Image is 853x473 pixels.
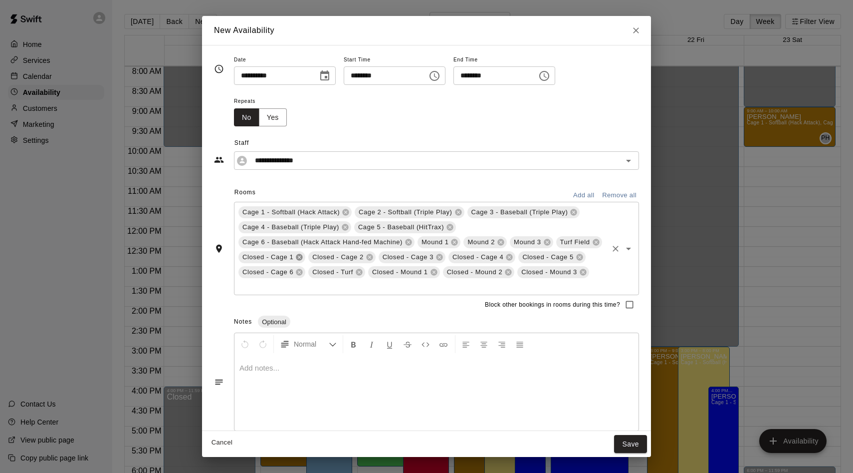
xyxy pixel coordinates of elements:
[308,267,357,277] span: Closed - Turf
[238,207,344,217] span: Cage 1 - Softball (Hack Attack)
[214,155,224,165] svg: Staff
[276,335,341,353] button: Formatting Options
[510,236,553,248] div: Mound 3
[467,207,572,217] span: Cage 3 - Baseball (Triple Play)
[399,335,416,353] button: Format Strikethrough
[485,300,620,310] span: Block other bookings in rooms during this time?
[556,236,602,248] div: Turf Field
[238,206,352,218] div: Cage 1 - Softball (Hack Attack)
[234,95,295,108] span: Repeats
[457,335,474,353] button: Left Align
[534,66,554,86] button: Choose time, selected time is 2:30 PM
[448,252,507,262] span: Closed - Cage 4
[214,64,224,74] svg: Timing
[475,335,492,353] button: Center Align
[254,335,271,353] button: Redo
[308,252,367,262] span: Closed - Cage 2
[417,335,434,353] button: Insert Code
[453,53,555,67] span: End Time
[214,24,274,37] h6: New Availability
[234,318,252,325] span: Notes
[568,188,600,203] button: Add all
[238,252,297,262] span: Closed - Cage 1
[510,237,545,247] span: Mound 3
[238,251,305,263] div: Closed - Cage 1
[234,108,287,127] div: outlined button group
[238,267,297,277] span: Closed - Cage 6
[622,154,636,168] button: Open
[518,251,585,263] div: Closed - Cage 5
[363,335,380,353] button: Format Italics
[238,237,407,247] span: Cage 6 - Baseball (Hack Attack Hand-fed Machine)
[609,242,623,256] button: Clear
[368,266,440,278] div: Closed - Mound 1
[236,335,253,353] button: Undo
[354,222,448,232] span: Cage 5 - Baseball (HitTrax)
[214,244,224,254] svg: Rooms
[418,237,453,247] span: Mound 1
[259,108,287,127] button: Yes
[425,66,444,86] button: Choose time, selected time is 11:30 AM
[443,267,507,277] span: Closed - Mound 2
[614,435,647,454] button: Save
[622,242,636,256] button: Open
[214,377,224,387] svg: Notes
[315,66,335,86] button: Choose date, selected date is Aug 23, 2025
[206,435,238,451] button: Cancel
[627,21,645,39] button: Close
[238,266,305,278] div: Closed - Cage 6
[234,189,256,196] span: Rooms
[355,207,456,217] span: Cage 2 - Softball (Triple Play)
[511,335,528,353] button: Justify Align
[435,335,452,353] button: Insert Link
[448,251,515,263] div: Closed - Cage 4
[234,53,336,67] span: Date
[355,206,464,218] div: Cage 2 - Softball (Triple Play)
[368,267,432,277] span: Closed - Mound 1
[493,335,510,353] button: Right Align
[238,221,351,233] div: Cage 4 - Baseball (Triple Play)
[345,335,362,353] button: Format Bold
[308,251,375,263] div: Closed - Cage 2
[467,206,580,218] div: Cage 3 - Baseball (Triple Play)
[518,252,577,262] span: Closed - Cage 5
[381,335,398,353] button: Format Underline
[556,237,594,247] span: Turf Field
[308,266,365,278] div: Closed - Turf
[354,221,456,233] div: Cage 5 - Baseball (HitTrax)
[294,339,329,349] span: Normal
[517,267,581,277] span: Closed - Mound 3
[238,236,415,248] div: Cage 6 - Baseball (Hack Attack Hand-fed Machine)
[258,318,290,326] span: Optional
[600,188,639,203] button: Remove all
[418,236,461,248] div: Mound 1
[379,251,445,263] div: Closed - Cage 3
[463,236,507,248] div: Mound 2
[234,135,639,151] span: Staff
[463,237,499,247] span: Mound 2
[379,252,437,262] span: Closed - Cage 3
[443,266,515,278] div: Closed - Mound 2
[238,222,343,232] span: Cage 4 - Baseball (Triple Play)
[344,53,445,67] span: Start Time
[517,266,589,278] div: Closed - Mound 3
[234,108,259,127] button: No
